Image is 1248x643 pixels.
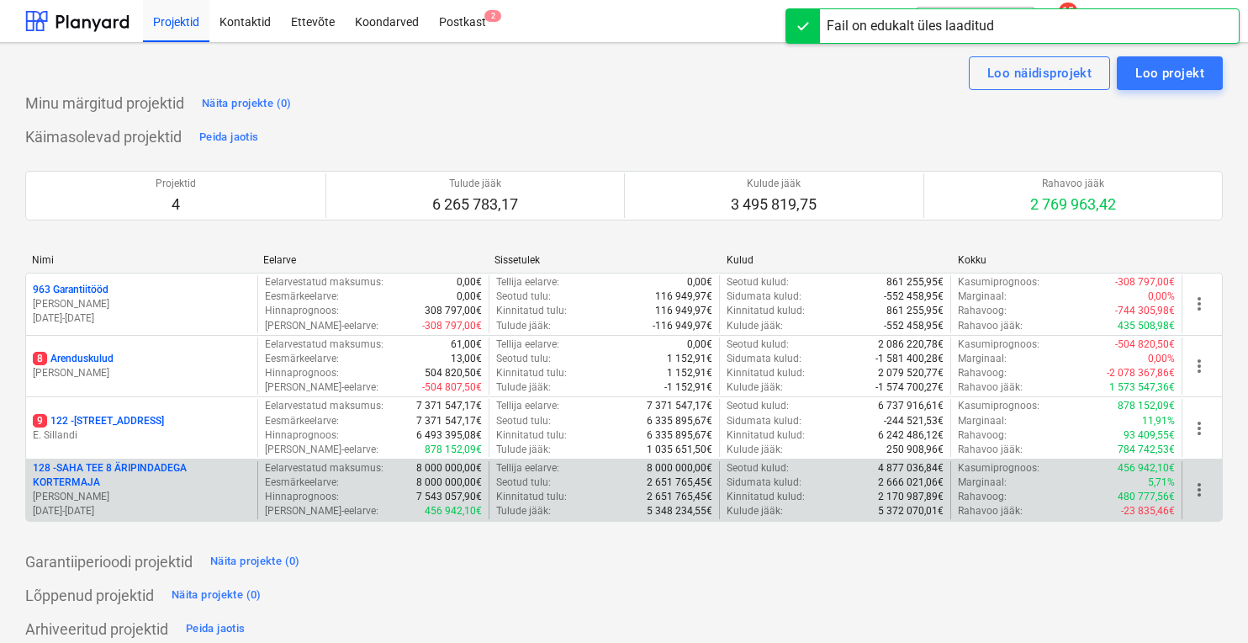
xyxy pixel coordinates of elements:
p: 3 495 819,75 [731,194,817,215]
p: 456 942,10€ [1118,461,1175,476]
p: 6 242 486,12€ [878,428,944,443]
div: Peida jaotis [199,128,258,147]
p: Tellija eelarve : [496,461,559,476]
p: 6 335 895,67€ [647,414,712,428]
p: Seotud kulud : [727,337,789,352]
p: 6 493 395,08€ [416,428,482,443]
p: 8 000 000,00€ [416,461,482,476]
p: Rahavoog : [958,304,1007,318]
div: Näita projekte (0) [172,586,262,605]
p: Rahavoog : [958,366,1007,380]
p: 2 666 021,06€ [878,476,944,490]
p: 480 777,56€ [1118,490,1175,504]
span: 2 [484,10,501,22]
div: Fail on edukalt üles laaditud [827,16,994,36]
p: 2 170 987,89€ [878,490,944,504]
span: 9 [33,414,47,428]
p: 93 409,55€ [1124,428,1175,443]
p: Seotud tulu : [496,476,551,490]
p: [PERSON_NAME] [33,297,251,311]
p: 0,00€ [457,290,482,304]
p: [DATE] - [DATE] [33,504,251,518]
p: Lõppenud projektid [25,586,154,606]
p: 116 949,97€ [655,304,712,318]
p: Eesmärkeelarve : [265,414,339,428]
p: -2 078 367,86€ [1107,366,1175,380]
div: Kulud [727,254,944,266]
p: Hinnaprognoos : [265,428,339,443]
p: Eesmärkeelarve : [265,352,339,366]
p: Kasumiprognoos : [958,275,1039,290]
p: Marginaal : [958,414,1007,428]
p: Tulude jääk [432,177,518,191]
div: Nimi [32,254,250,266]
p: 2 651 765,45€ [647,490,712,504]
p: 122 - [STREET_ADDRESS] [33,414,164,428]
p: 878 152,09€ [1118,399,1175,413]
p: Seotud tulu : [496,352,551,366]
p: 0,00€ [457,275,482,290]
button: Näita projekte (0) [198,90,296,117]
p: [PERSON_NAME] [33,366,251,380]
p: 861 255,95€ [886,275,944,290]
p: 435 508,98€ [1118,319,1175,333]
p: 8 000 000,00€ [416,476,482,490]
p: 1 035 651,50€ [647,443,712,457]
p: Seotud kulud : [727,399,789,413]
p: 308 797,00€ [425,304,482,318]
p: 5 372 070,01€ [878,504,944,518]
p: 5,71% [1148,476,1175,490]
p: 456 942,10€ [425,504,482,518]
p: 963 Garantiitööd [33,283,108,297]
p: Marginaal : [958,290,1007,304]
p: Projektid [156,177,196,191]
p: Kinnitatud tulu : [496,366,567,380]
p: 0,00% [1148,352,1175,366]
p: Kinnitatud tulu : [496,304,567,318]
p: 1 152,91€ [667,352,712,366]
p: [DATE] - [DATE] [33,311,251,326]
p: 2 086 220,78€ [878,337,944,352]
p: Eelarvestatud maksumus : [265,337,383,352]
div: Kokku [958,254,1176,266]
div: Loo projekt [1135,62,1204,84]
p: 861 255,95€ [886,304,944,318]
p: Kulude jääk : [727,443,783,457]
p: Kinnitatud kulud : [727,490,805,504]
p: [PERSON_NAME]-eelarve : [265,504,378,518]
p: -1 581 400,28€ [875,352,944,366]
p: Eelarvestatud maksumus : [265,399,383,413]
p: Kulude jääk : [727,504,783,518]
p: Kasumiprognoos : [958,399,1039,413]
div: 8Arenduskulud[PERSON_NAME] [33,352,251,380]
p: 2 769 963,42 [1030,194,1116,215]
p: Kinnitatud kulud : [727,428,805,443]
div: 9122 -[STREET_ADDRESS]E. Sillandi [33,414,251,443]
button: Loo näidisprojekt [969,56,1110,90]
p: 7 371 547,17€ [647,399,712,413]
button: Näita projekte (0) [167,582,266,609]
p: Kinnitatud tulu : [496,490,567,504]
p: -244 521,53€ [884,414,944,428]
span: more_vert [1189,294,1209,314]
button: Näita projekte (0) [206,549,304,576]
p: 13,00€ [451,352,482,366]
p: Sidumata kulud : [727,290,801,304]
p: 1 573 547,36€ [1109,380,1175,395]
p: 5 348 234,55€ [647,504,712,518]
p: Eesmärkeelarve : [265,476,339,490]
div: Chat Widget [1164,562,1248,643]
p: Kulude jääk : [727,380,783,395]
p: Hinnaprognoos : [265,304,339,318]
p: Rahavoog : [958,428,1007,443]
p: 0,00% [1148,290,1175,304]
p: Tellija eelarve : [496,337,559,352]
div: Näita projekte (0) [202,94,292,114]
div: Peida jaotis [186,619,245,639]
p: Hinnaprognoos : [265,366,339,380]
p: Rahavoo jääk : [958,504,1023,518]
p: 504 820,50€ [425,366,482,380]
p: -23 835,46€ [1121,504,1175,518]
p: Rahavoo jääk : [958,380,1023,395]
p: Arenduskulud [33,352,114,366]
